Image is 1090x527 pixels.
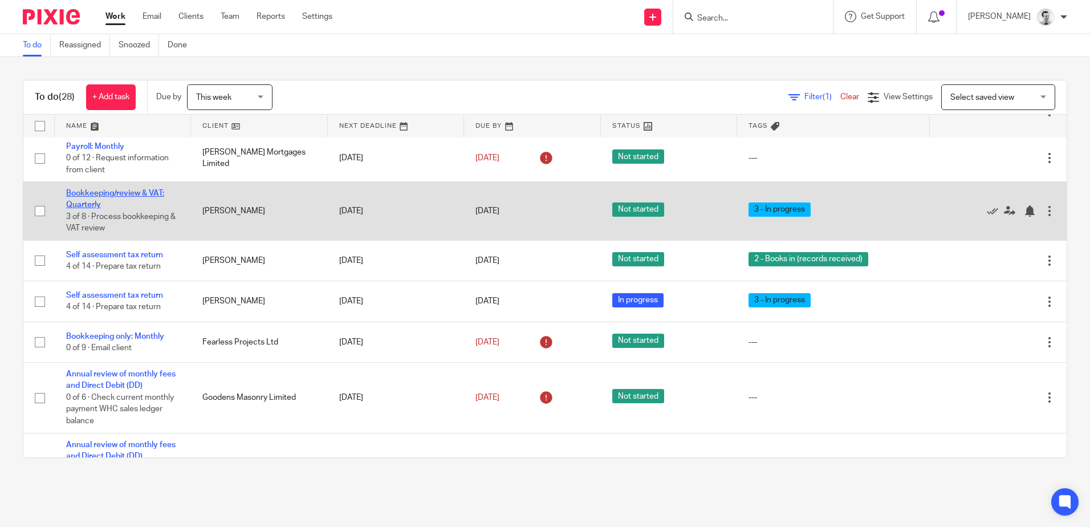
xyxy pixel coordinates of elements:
[66,213,176,233] span: 3 of 8 · Process bookkeeping & VAT review
[191,240,327,281] td: [PERSON_NAME]
[696,14,799,24] input: Search
[1036,8,1055,26] img: Andy_2025.jpg
[191,322,327,362] td: Fearless Projects Ltd
[66,143,124,151] a: Payroll: Monthly
[749,392,918,403] div: ---
[328,240,464,281] td: [DATE]
[178,11,204,22] a: Clients
[86,84,136,110] a: + Add task
[191,281,327,322] td: [PERSON_NAME]
[59,34,110,56] a: Reassigned
[840,93,859,101] a: Clear
[950,94,1014,102] span: Select saved view
[749,337,918,348] div: ---
[66,303,161,311] span: 4 of 14 · Prepare tax return
[66,189,164,209] a: Bookkeeping/review & VAT: Quarterly
[66,251,163,259] a: Self assessment tax return
[66,154,169,174] span: 0 of 12 · Request information from client
[143,11,161,22] a: Email
[884,93,933,101] span: View Settings
[475,338,499,346] span: [DATE]
[612,149,664,164] span: Not started
[59,92,75,102] span: (28)
[257,11,285,22] a: Reports
[612,293,664,307] span: In progress
[823,93,832,101] span: (1)
[23,9,80,25] img: Pixie
[612,202,664,217] span: Not started
[196,94,231,102] span: This week
[66,262,161,270] span: 4 of 14 · Prepare tax return
[191,433,327,503] td: A Upton Limited
[475,154,499,162] span: [DATE]
[66,441,176,460] a: Annual review of monthly fees and Direct Debit (DD)
[23,34,51,56] a: To do
[66,344,132,352] span: 0 of 9 · Email client
[105,11,125,22] a: Work
[612,334,664,348] span: Not started
[861,13,905,21] span: Get Support
[328,135,464,181] td: [DATE]
[749,202,811,217] span: 3 - In progress
[749,252,868,266] span: 2 - Books in (records received)
[66,291,163,299] a: Self assessment tax return
[804,93,840,101] span: Filter
[302,11,332,22] a: Settings
[66,370,176,390] a: Annual review of monthly fees and Direct Debit (DD)
[191,135,327,181] td: [PERSON_NAME] Mortgages Limited
[119,34,159,56] a: Snoozed
[987,205,1004,217] a: Mark as done
[612,252,664,266] span: Not started
[35,91,75,103] h1: To do
[968,11,1031,22] p: [PERSON_NAME]
[328,433,464,503] td: [DATE]
[328,363,464,433] td: [DATE]
[749,152,918,164] div: ---
[475,257,499,265] span: [DATE]
[66,333,164,340] a: Bookkeeping only: Monthly
[749,293,811,307] span: 3 - In progress
[66,394,174,425] span: 0 of 6 · Check current monthly payment WHC sales ledger balance
[168,34,196,56] a: Done
[191,182,327,241] td: [PERSON_NAME]
[475,297,499,305] span: [DATE]
[475,207,499,215] span: [DATE]
[328,322,464,362] td: [DATE]
[328,182,464,241] td: [DATE]
[191,363,327,433] td: Goodens Masonry Limited
[156,91,181,103] p: Due by
[749,123,768,129] span: Tags
[475,394,499,402] span: [DATE]
[221,11,239,22] a: Team
[328,281,464,322] td: [DATE]
[612,389,664,403] span: Not started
